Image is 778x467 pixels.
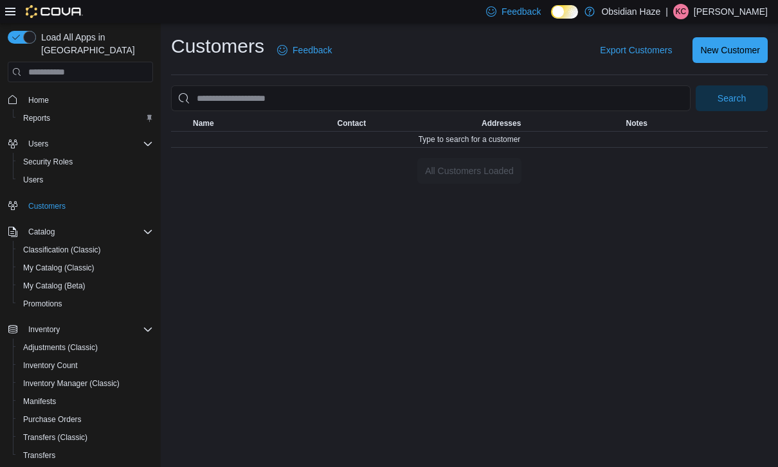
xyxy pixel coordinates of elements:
[18,110,153,126] span: Reports
[18,448,153,463] span: Transfers
[23,91,153,107] span: Home
[293,44,332,57] span: Feedback
[13,259,158,277] button: My Catalog (Classic)
[13,153,158,171] button: Security Roles
[18,260,100,276] a: My Catalog (Classic)
[18,340,103,355] a: Adjustments (Classic)
[23,414,82,425] span: Purchase Orders
[23,136,153,152] span: Users
[502,5,541,18] span: Feedback
[193,118,214,128] span: Name
[13,357,158,374] button: Inventory Count
[601,4,660,19] p: Obsidian Haze
[665,4,668,19] p: |
[23,322,65,337] button: Inventory
[272,37,337,63] a: Feedback
[13,446,158,464] button: Transfers
[171,33,264,59] h1: Customers
[18,296,68,312] a: Promotions
[425,164,514,177] span: All Customers Loaded
[700,44,760,57] span: New Customer
[3,223,158,241] button: Catalog
[18,172,153,188] span: Users
[23,378,120,389] span: Inventory Manager (Classic)
[23,113,50,123] span: Reports
[23,342,98,353] span: Adjustments (Classic)
[696,85,768,111] button: Search
[28,201,66,211] span: Customers
[18,412,87,427] a: Purchase Orders
[23,198,71,214] a: Customers
[23,198,153,214] span: Customers
[28,324,60,335] span: Inventory
[26,5,83,18] img: Cova
[23,224,153,240] span: Catalog
[23,245,101,255] span: Classification (Classic)
[23,263,95,273] span: My Catalog (Classic)
[13,339,158,357] button: Adjustments (Classic)
[28,95,49,105] span: Home
[595,37,677,63] button: Export Customers
[18,358,83,373] a: Inventory Count
[718,92,746,105] span: Search
[551,5,578,19] input: Dark Mode
[13,410,158,428] button: Purchase Orders
[13,241,158,259] button: Classification (Classic)
[36,31,153,57] span: Load All Apps in [GEOGRAPHIC_DATA]
[23,281,86,291] span: My Catalog (Beta)
[676,4,687,19] span: KC
[419,134,521,145] span: Type to search for a customer
[18,394,153,409] span: Manifests
[28,139,48,149] span: Users
[18,110,55,126] a: Reports
[18,376,125,391] a: Inventory Manager (Classic)
[338,118,366,128] span: Contact
[23,175,43,185] span: Users
[18,278,153,294] span: My Catalog (Beta)
[23,157,73,167] span: Security Roles
[18,154,153,170] span: Security Roles
[18,296,153,312] span: Promotions
[18,154,78,170] a: Security Roles
[694,4,768,19] p: [PERSON_NAME]
[18,430,93,445] a: Transfers (Classic)
[3,321,158,339] button: Inventory
[692,37,768,63] button: New Customer
[18,242,106,258] a: Classification (Classic)
[3,135,158,153] button: Users
[13,374,158,392] button: Inventory Manager (Classic)
[23,432,87,443] span: Transfers (Classic)
[18,278,91,294] a: My Catalog (Beta)
[23,360,78,371] span: Inventory Count
[23,299,62,309] span: Promotions
[18,448,60,463] a: Transfers
[23,322,153,337] span: Inventory
[13,428,158,446] button: Transfers (Classic)
[23,136,53,152] button: Users
[18,358,153,373] span: Inventory Count
[18,172,48,188] a: Users
[482,118,521,128] span: Addresses
[18,260,153,276] span: My Catalog (Classic)
[600,44,672,57] span: Export Customers
[13,171,158,189] button: Users
[23,93,54,108] a: Home
[626,118,647,128] span: Notes
[18,376,153,391] span: Inventory Manager (Classic)
[18,430,153,445] span: Transfers (Classic)
[18,340,153,355] span: Adjustments (Classic)
[3,90,158,109] button: Home
[13,392,158,410] button: Manifests
[673,4,689,19] div: Kevin Carter
[13,295,158,313] button: Promotions
[28,227,55,237] span: Catalog
[23,450,55,461] span: Transfers
[18,394,61,409] a: Manifests
[417,158,521,184] button: All Customers Loaded
[23,396,56,407] span: Manifests
[13,277,158,295] button: My Catalog (Beta)
[18,242,153,258] span: Classification (Classic)
[23,224,60,240] button: Catalog
[13,109,158,127] button: Reports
